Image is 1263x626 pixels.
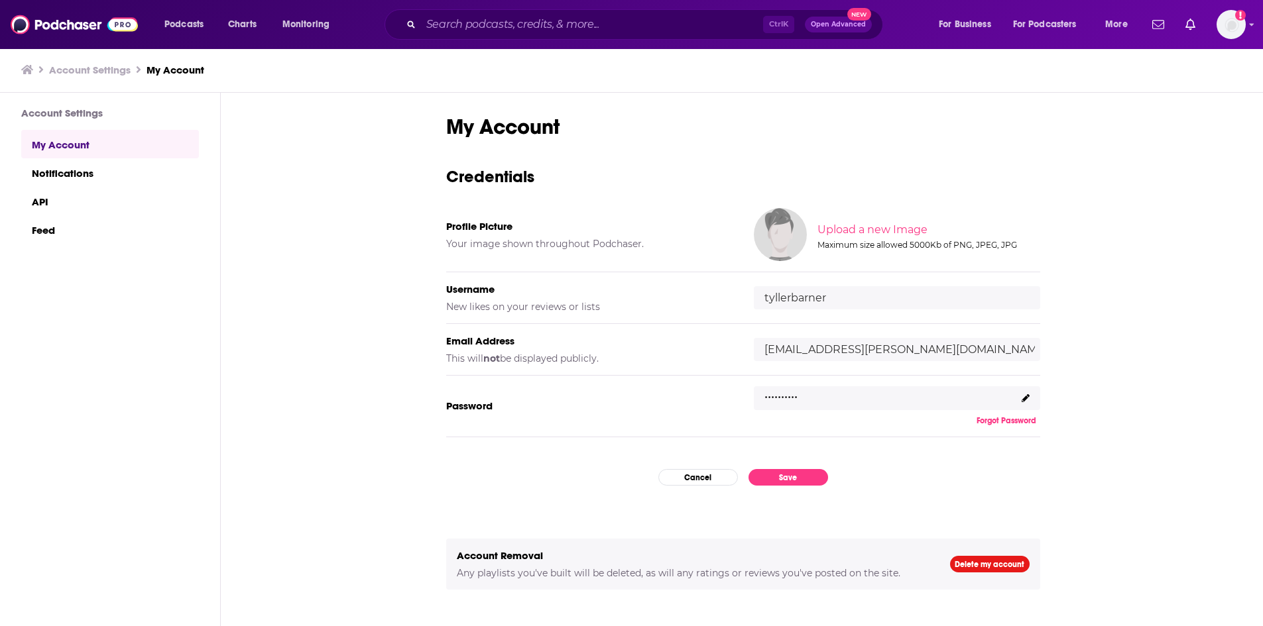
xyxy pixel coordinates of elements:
[805,17,872,32] button: Open AdvancedNew
[763,16,794,33] span: Ctrl K
[1217,10,1246,39] img: User Profile
[147,64,204,76] a: My Account
[446,352,733,364] h5: This will be displayed publicly.
[457,549,929,562] h5: Account Removal
[1217,10,1246,39] span: Logged in as tyllerbarner
[658,469,738,486] button: Cancel
[219,14,265,35] a: Charts
[446,283,733,295] h5: Username
[939,15,991,34] span: For Business
[811,21,866,28] span: Open Advanced
[483,352,500,364] b: not
[446,335,733,347] h5: Email Address
[817,240,1038,250] div: Maximum size allowed 5000Kb of PNG, JPEG, JPG
[21,107,199,119] h3: Account Settings
[754,208,807,261] img: Your profile image
[421,14,763,35] input: Search podcasts, credits, & more...
[446,399,733,412] h5: Password
[1217,10,1246,39] button: Show profile menu
[1147,13,1170,36] a: Show notifications dropdown
[754,286,1040,309] input: username
[457,567,929,579] h5: Any playlists you've built will be deleted, as will any ratings or reviews you've posted on the s...
[950,556,1030,572] a: Delete my account
[228,15,257,34] span: Charts
[973,415,1040,426] button: Forgot Password
[749,469,828,486] button: Save
[847,8,871,21] span: New
[273,14,347,35] button: open menu
[11,12,138,37] img: Podchaser - Follow, Share and Rate Podcasts
[1013,15,1077,34] span: For Podcasters
[49,64,131,76] a: Account Settings
[446,166,1040,187] h3: Credentials
[164,15,204,34] span: Podcasts
[21,187,199,215] a: API
[754,338,1040,361] input: email
[446,220,733,233] h5: Profile Picture
[1180,13,1201,36] a: Show notifications dropdown
[282,15,330,34] span: Monitoring
[397,9,896,40] div: Search podcasts, credits, & more...
[930,14,1008,35] button: open menu
[446,114,1040,140] h1: My Account
[446,301,733,313] h5: New likes on your reviews or lists
[1004,14,1096,35] button: open menu
[446,238,733,250] h5: Your image shown throughout Podchaser.
[155,14,221,35] button: open menu
[1235,10,1246,21] svg: Add a profile image
[21,158,199,187] a: Notifications
[1105,15,1128,34] span: More
[21,130,199,158] a: My Account
[1096,14,1144,35] button: open menu
[764,383,798,402] p: ..........
[21,215,199,244] a: Feed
